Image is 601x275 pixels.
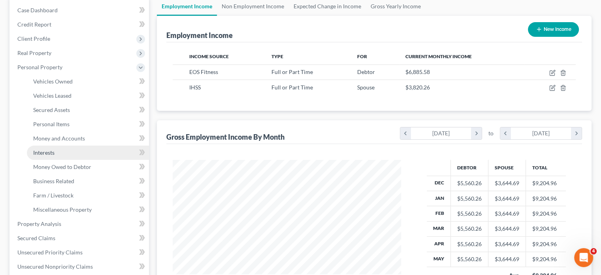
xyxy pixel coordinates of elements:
[27,146,149,160] a: Interests
[271,53,283,59] span: Type
[27,188,149,203] a: Farm / Livestock
[495,179,519,187] div: $3,644.69
[33,121,70,127] span: Personal Items
[427,237,451,252] th: Apr
[457,179,482,187] div: $5,560.26
[11,217,149,231] a: Property Analysis
[189,68,218,75] span: EOS Fitness
[427,191,451,206] th: Jan
[411,127,471,139] div: [DATE]
[27,174,149,188] a: Business Related
[405,53,472,59] span: Current Monthly Income
[457,210,482,218] div: $5,560.26
[33,206,92,213] span: Miscellaneous Property
[33,78,73,85] span: Vehicles Owned
[427,252,451,267] th: May
[450,160,488,176] th: Debtor
[526,252,566,267] td: $9,204.96
[590,248,597,254] span: 4
[17,220,61,227] span: Property Analysis
[189,84,201,91] span: IHSS
[33,192,73,199] span: Farm / Livestock
[526,206,566,221] td: $9,204.96
[17,49,51,56] span: Real Property
[357,68,375,75] span: Debtor
[27,117,149,131] a: Personal Items
[526,191,566,206] td: $9,204.96
[11,17,149,32] a: Credit Report
[495,210,519,218] div: $3,644.69
[17,64,62,70] span: Personal Property
[495,240,519,248] div: $3,644.69
[526,221,566,236] td: $9,204.96
[526,176,566,191] td: $9,204.96
[427,176,451,191] th: Dec
[357,53,367,59] span: For
[17,263,93,270] span: Unsecured Nonpriority Claims
[11,231,149,245] a: Secured Claims
[427,206,451,221] th: Feb
[357,84,375,91] span: Spouse
[27,160,149,174] a: Money Owed to Debtor
[33,106,70,113] span: Secured Assets
[11,245,149,260] a: Unsecured Priority Claims
[33,149,55,156] span: Interests
[495,195,519,203] div: $3,644.69
[457,255,482,263] div: $5,560.26
[33,135,85,142] span: Money and Accounts
[457,225,482,233] div: $5,560.26
[166,30,233,40] div: Employment Income
[27,131,149,146] a: Money and Accounts
[27,103,149,117] a: Secured Assets
[189,53,229,59] span: Income Source
[33,92,72,99] span: Vehicles Leased
[17,235,55,241] span: Secured Claims
[33,163,91,170] span: Money Owed to Debtor
[495,225,519,233] div: $3,644.69
[471,127,482,139] i: chevron_right
[27,89,149,103] a: Vehicles Leased
[17,7,58,13] span: Case Dashboard
[528,22,579,37] button: New Income
[27,74,149,89] a: Vehicles Owned
[457,195,482,203] div: $5,560.26
[17,21,51,28] span: Credit Report
[488,129,494,137] span: to
[427,221,451,236] th: Mar
[405,68,430,75] span: $6,885.58
[271,68,313,75] span: Full or Part Time
[271,84,313,91] span: Full or Part Time
[526,237,566,252] td: $9,204.96
[500,127,511,139] i: chevron_left
[488,160,526,176] th: Spouse
[526,160,566,176] th: Total
[571,127,582,139] i: chevron_right
[17,249,83,256] span: Unsecured Priority Claims
[17,35,50,42] span: Client Profile
[11,260,149,274] a: Unsecured Nonpriority Claims
[495,255,519,263] div: $3,644.69
[27,203,149,217] a: Miscellaneous Property
[574,248,593,267] iframe: Intercom live chat
[166,132,284,142] div: Gross Employment Income By Month
[11,3,149,17] a: Case Dashboard
[405,84,430,91] span: $3,820.26
[457,240,482,248] div: $5,560.26
[511,127,571,139] div: [DATE]
[33,178,74,184] span: Business Related
[400,127,411,139] i: chevron_left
